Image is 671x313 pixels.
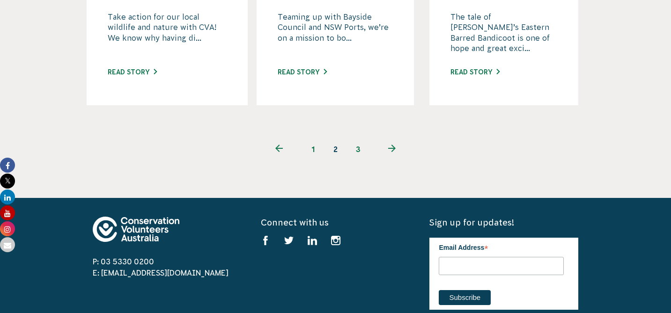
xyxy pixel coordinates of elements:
a: E: [EMAIL_ADDRESS][DOMAIN_NAME] [93,269,229,277]
ul: Pagination [257,138,415,160]
a: Next page [369,138,415,160]
img: logo-footer.svg [93,217,179,242]
p: The tale of [PERSON_NAME]’s Eastern Barred Bandicoot is one of hope and great exci... [450,12,557,58]
span: 2 [324,138,347,160]
a: Read story [450,68,500,76]
h5: Connect with us [261,217,410,228]
input: Subscribe [439,290,491,305]
a: 1 [302,138,324,160]
a: Previous page [257,138,302,160]
a: Read story [108,68,157,76]
p: Take action for our local wildlife and nature with CVA! We know why having di... [108,12,227,58]
a: 3 [347,138,369,160]
p: Teaming up with Bayside Council and NSW Ports, we’re on a mission to bo... [278,12,393,58]
label: Email Address [439,238,564,255]
h5: Sign up for updates! [429,217,578,228]
a: Read story [278,68,327,76]
a: P: 03 5330 0200 [93,257,154,266]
